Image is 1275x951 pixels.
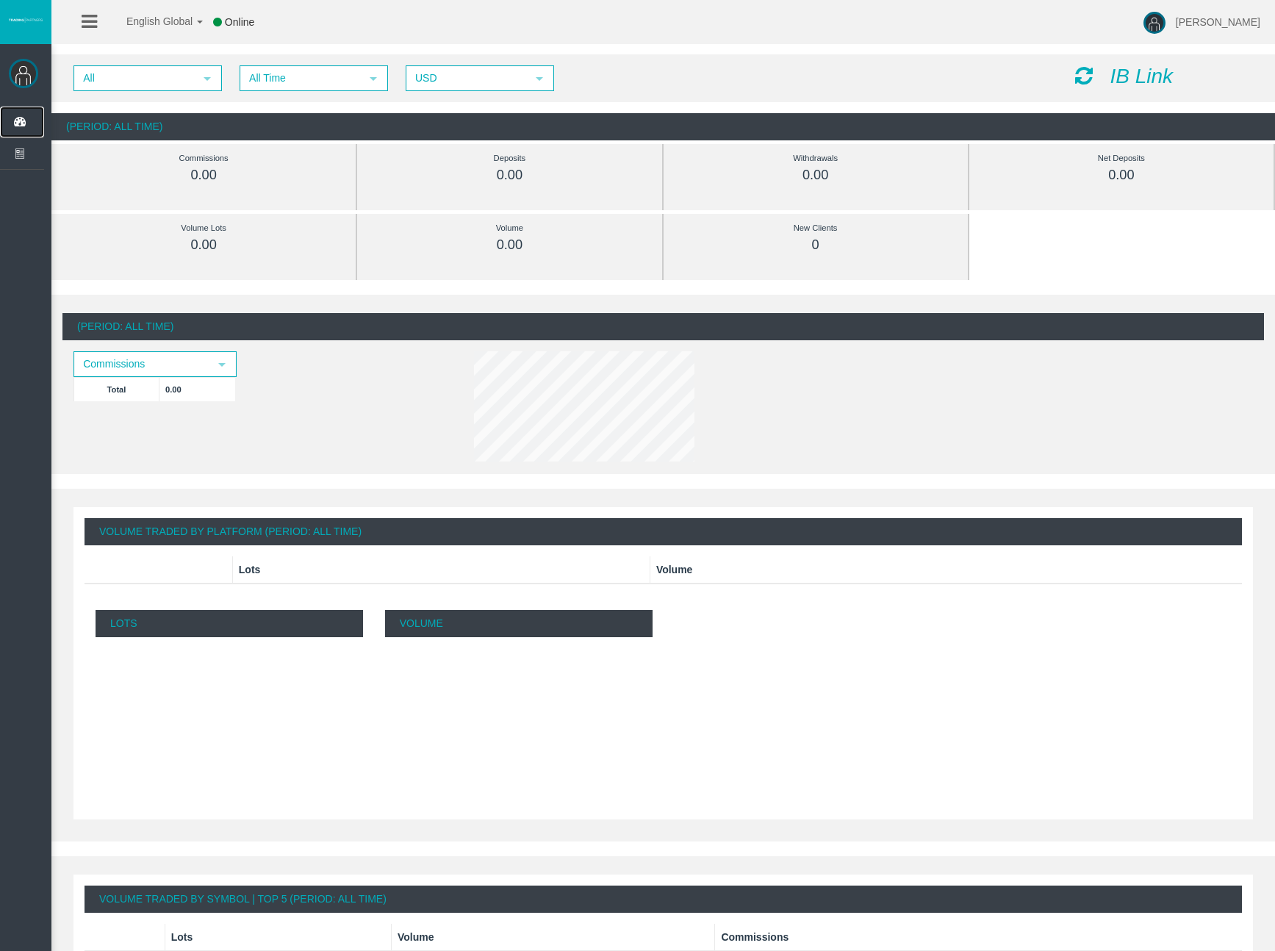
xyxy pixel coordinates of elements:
[367,73,379,85] span: select
[697,167,935,184] div: 0.00
[390,167,628,184] div: 0.00
[216,359,228,370] span: select
[225,16,254,28] span: Online
[1075,65,1093,86] i: Reload Dashboard
[107,15,193,27] span: English Global
[165,924,391,951] th: Lots
[85,518,1242,545] div: Volume Traded By Platform (Period: All Time)
[390,150,628,167] div: Deposits
[85,167,323,184] div: 0.00
[407,67,526,90] span: USD
[85,886,1242,913] div: Volume Traded By Symbol | Top 5 (Period: All Time)
[697,220,935,237] div: New Clients
[75,353,209,376] span: Commissions
[62,313,1264,340] div: (Period: All Time)
[385,610,653,637] p: Volume
[75,67,194,90] span: All
[51,113,1275,140] div: (Period: All Time)
[1176,16,1260,28] span: [PERSON_NAME]
[201,73,213,85] span: select
[85,220,323,237] div: Volume Lots
[390,237,628,254] div: 0.00
[85,237,323,254] div: 0.00
[85,150,323,167] div: Commissions
[1110,65,1173,87] i: IB Link
[697,150,935,167] div: Withdrawals
[74,377,159,401] td: Total
[1002,150,1240,167] div: Net Deposits
[7,17,44,23] img: logo.svg
[534,73,545,85] span: select
[241,67,360,90] span: All Time
[697,237,935,254] div: 0
[391,924,714,951] th: Volume
[715,924,1242,951] th: Commissions
[159,377,236,401] td: 0.00
[390,220,628,237] div: Volume
[232,556,650,584] th: Lots
[1002,167,1240,184] div: 0.00
[96,610,363,637] p: Lots
[650,556,1242,584] th: Volume
[1143,12,1166,34] img: user-image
